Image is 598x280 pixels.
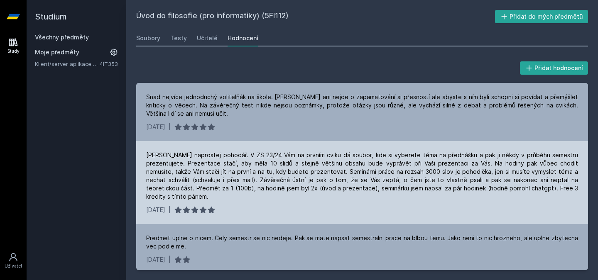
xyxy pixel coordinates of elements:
a: Uživatel [2,248,25,273]
button: Přidat do mých předmětů [495,10,588,23]
div: Uživatel [5,263,22,269]
div: | [169,123,171,131]
a: Hodnocení [228,30,258,46]
button: Přidat hodnocení [520,61,588,75]
div: Predmet uplne o nicem. Cely semestr se nic nedeje. Pak se mate napsat semestralni prace na blbou ... [146,234,578,251]
div: Soubory [136,34,160,42]
div: | [169,256,171,264]
div: [DATE] [146,206,165,214]
a: Study [2,33,25,58]
div: | [169,206,171,214]
span: Moje předměty [35,48,79,56]
div: [DATE] [146,123,165,131]
a: 4IT353 [100,61,118,67]
a: Testy [170,30,187,46]
div: Snad nejvíce jednoduchý volitelňák na škole. [PERSON_NAME] ani nejde o zapamatování si přesností ... [146,93,578,118]
div: Učitelé [197,34,218,42]
div: [DATE] [146,256,165,264]
a: Soubory [136,30,160,46]
div: Testy [170,34,187,42]
h2: Úvod do filosofie (pro informatiky) (5FI112) [136,10,495,23]
a: Učitelé [197,30,218,46]
a: Klient/server aplikace v [GEOGRAPHIC_DATA] [35,60,100,68]
div: Hodnocení [228,34,258,42]
div: Study [7,48,20,54]
div: [PERSON_NAME] naprostej pohodář. V ZS 23/24 Vám na prvním cviku dá soubor, kde si vyberete téma n... [146,151,578,201]
a: Všechny předměty [35,34,89,41]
